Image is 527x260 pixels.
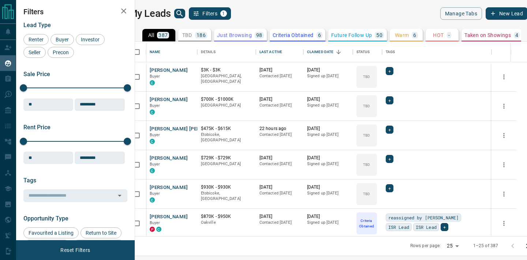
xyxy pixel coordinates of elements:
p: 98 [256,33,262,38]
p: Signed up [DATE] [307,220,349,226]
span: Buyer [53,37,71,42]
p: [GEOGRAPHIC_DATA] [201,161,252,167]
p: Oakville [201,220,252,226]
div: Status [353,42,382,62]
span: Rent Price [23,124,51,131]
span: + [388,155,391,163]
p: [DATE] [307,67,349,73]
p: Contacted [DATE] [259,73,300,79]
p: 186 [197,33,206,38]
span: Buyer [150,162,160,167]
p: Warm [395,33,409,38]
div: Details [197,42,256,62]
p: Rows per page: [410,243,441,249]
p: TBD [182,33,192,38]
div: Return to Site [81,227,122,238]
button: more [498,189,509,200]
p: Future Follow Up [331,33,372,38]
button: [PERSON_NAME] [150,96,188,103]
span: reassigned by [PERSON_NAME] [388,214,459,221]
p: TBD [363,103,370,109]
span: + [388,97,391,104]
p: [DATE] [259,67,300,73]
p: Signed up [DATE] [307,132,349,138]
div: Name [150,42,161,62]
p: Contacted [DATE] [259,132,300,138]
button: Sort [333,47,344,57]
p: Contacted [DATE] [259,220,300,226]
p: Contacted [DATE] [259,161,300,167]
p: [GEOGRAPHIC_DATA] [201,103,252,108]
div: condos.ca [150,168,155,173]
p: Signed up [DATE] [307,190,349,196]
span: Buyer [150,220,160,225]
p: Just Browsing [217,33,252,38]
button: Filters1 [189,7,231,20]
div: + [386,155,393,163]
span: 1 [221,11,226,16]
p: [GEOGRAPHIC_DATA], [GEOGRAPHIC_DATA] [201,73,252,85]
button: Manage Tabs [440,7,482,20]
button: [PERSON_NAME] [150,155,188,162]
p: Criteria Obtained [357,218,376,229]
p: [DATE] [259,184,300,190]
p: 6 [413,33,416,38]
div: + [386,96,393,104]
button: more [498,130,509,141]
p: [DATE] [307,96,349,103]
p: 1–25 of 387 [473,243,498,249]
div: Claimed Date [307,42,334,62]
p: TBD [363,162,370,167]
div: Precon [48,47,74,58]
div: Status [356,42,370,62]
p: $700K - $1000K [201,96,252,103]
button: [PERSON_NAME] [PERSON_NAME] [150,126,228,133]
div: Buyer [51,34,74,45]
span: Favourited a Listing [26,230,76,236]
span: Opportunity Type [23,215,68,222]
p: 4 [515,33,518,38]
div: Favourited a Listing [23,227,79,238]
p: TBD [363,74,370,79]
p: $3K - $3K [201,67,252,73]
p: 50 [376,33,382,38]
div: Name [146,42,197,62]
button: more [498,101,509,112]
p: [DATE] [307,155,349,161]
div: condos.ca [150,139,155,144]
div: Last Active [259,42,282,62]
button: more [498,71,509,82]
p: Etobicoke, [GEOGRAPHIC_DATA] [201,190,252,202]
p: [DATE] [259,155,300,161]
p: Etobicoke, [GEOGRAPHIC_DATA] [201,132,252,143]
span: + [388,67,391,75]
p: Signed up [DATE] [307,73,349,79]
div: Details [201,42,216,62]
p: TBD [363,191,370,197]
p: All [148,33,154,38]
p: [DATE] [259,213,300,220]
div: Tags [382,42,492,62]
span: Sale Price [23,71,50,78]
button: more [498,159,509,170]
span: ISR Lead [416,223,437,231]
p: HOT [433,33,444,38]
p: $475K - $615K [201,126,252,132]
p: Signed up [DATE] [307,161,349,167]
span: Buyer [150,74,160,79]
div: + [386,126,393,134]
div: Last Active [256,42,303,62]
p: 6 [318,33,321,38]
button: [PERSON_NAME] [150,67,188,74]
span: Buyer [150,103,160,108]
div: condos.ca [150,109,155,115]
button: Open [115,190,125,201]
span: Investor [78,37,102,42]
div: Claimed Date [303,42,353,62]
span: Precon [50,49,71,55]
p: $930K - $930K [201,184,252,190]
span: + [443,223,446,231]
h1: My Leads [129,8,171,19]
div: condos.ca [156,227,161,232]
div: condos.ca [150,197,155,203]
